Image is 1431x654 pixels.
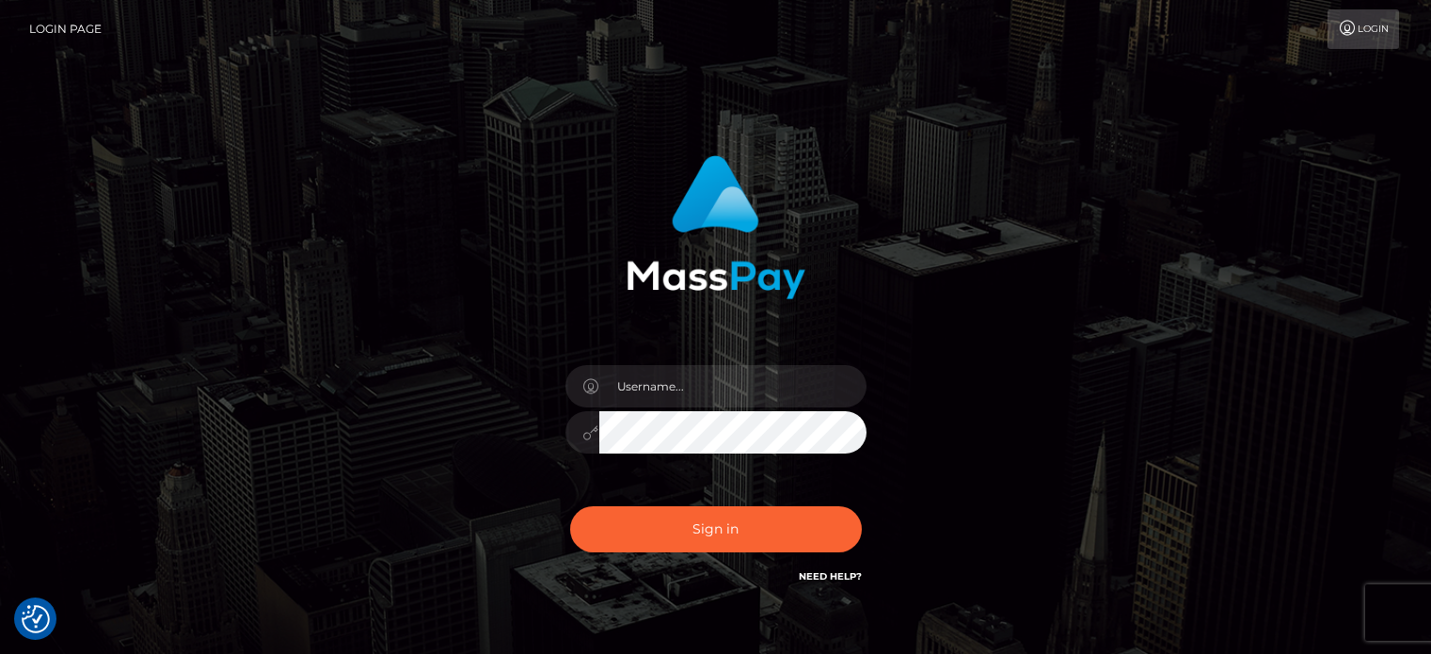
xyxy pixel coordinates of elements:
button: Consent Preferences [22,605,50,633]
img: Revisit consent button [22,605,50,633]
input: Username... [599,365,867,407]
a: Login [1328,9,1399,49]
button: Sign in [570,506,862,552]
a: Need Help? [799,570,862,582]
a: Login Page [29,9,102,49]
img: MassPay Login [627,155,805,299]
